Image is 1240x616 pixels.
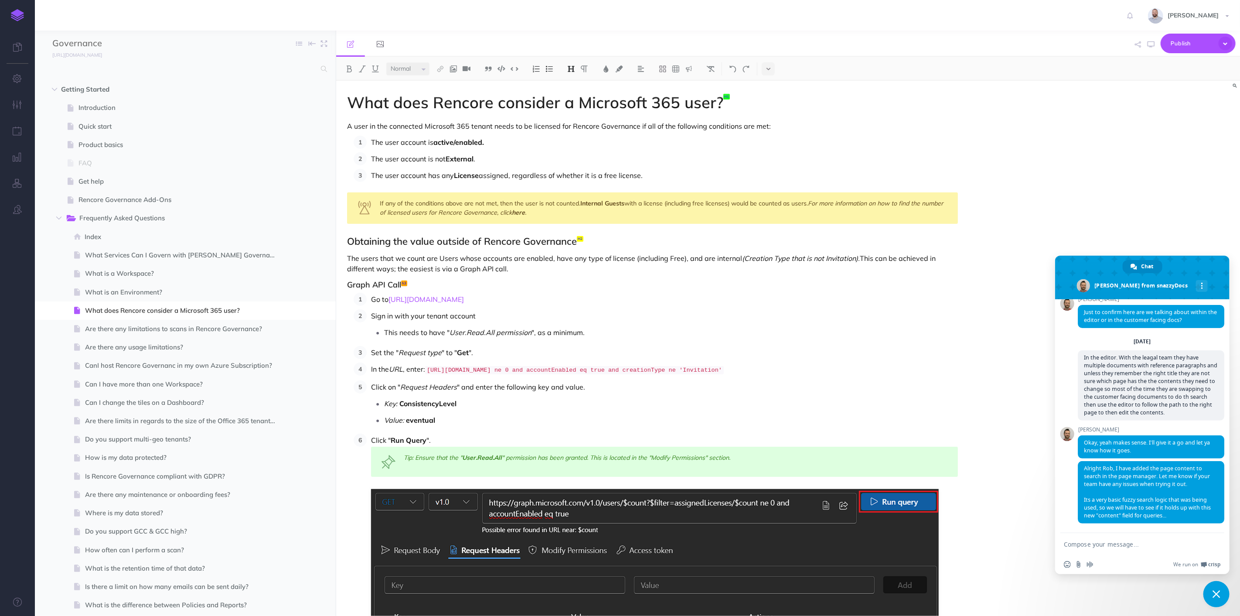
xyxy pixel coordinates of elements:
[85,434,283,445] span: Do you support multi-geo tenants?
[446,154,474,163] strong: External
[672,65,680,72] img: Create table button
[85,379,283,390] span: Can I have more than one Workspace?
[399,399,456,408] strong: ConsistencyLevel
[371,152,958,165] p: The user account is not .
[358,65,366,72] img: Italic button
[1173,561,1198,568] span: We run on
[742,254,860,263] em: (Creation Type that is not Invitation).
[707,65,715,72] img: Clear styles button
[347,281,958,289] h3: Graph API Call
[454,171,479,180] strong: License
[1203,581,1230,607] div: Close chat
[85,360,283,371] span: CanI host Rencore Governanc in my own Azure Subscription?
[371,309,958,322] p: Sign in with your tenant account
[1208,561,1221,568] span: Crisp
[52,52,102,58] small: [URL][DOMAIN_NAME]
[85,305,283,316] span: What does Rencore consider a Microsoft 365 user?
[532,65,540,72] img: Ordered list button
[580,65,588,72] img: Paragraph button
[384,416,404,424] em: Value:
[436,65,444,72] img: Link button
[580,199,624,207] a: Internal Guests
[85,397,283,408] span: Can I change the tiles on a Dashboard?
[85,342,283,352] span: Are there any usage limitations?
[685,65,693,72] img: Callout dropdown menu button
[347,121,958,131] p: A user in the connected Microsoft 365 tenant needs to be licensed for Rencore Governance if all o...
[85,508,283,518] span: Where is my data stored?
[85,452,283,463] span: How is my data protected?
[450,65,457,72] img: Add image button
[1084,308,1217,324] span: Just to confirm here are we talking about within the editor or in the customer facing docs?
[637,65,645,72] img: Alignment dropdown menu button
[512,209,525,216] a: here
[1134,339,1151,344] div: [DATE]
[78,103,283,113] span: Introduction
[85,416,283,426] span: Are there limits in regards to the size of the Office 365 tenant that is analyzed?
[1161,34,1236,53] button: Publish
[425,366,724,374] code: [URL][DOMAIN_NAME] ne 0 and accountEnabled eq true and creationType ne 'Invitation'
[371,434,958,447] p: Click " ".
[371,380,958,394] p: Click on " " and enter the following key and value.
[1148,8,1163,24] img: dqmYJ6zMSCra9RPGpxPUfVOofRKbTqLnhKYT2M4s.jpg
[371,346,958,359] p: Set the " " to " ".
[52,37,155,50] input: Documentation Name
[1141,260,1154,273] span: Chat
[35,50,111,59] a: [URL][DOMAIN_NAME]
[1078,427,1224,433] span: [PERSON_NAME]
[79,213,270,224] span: Frequently Asked Questions
[389,365,403,373] em: URL
[545,65,553,72] img: Unordered list button
[52,61,316,77] input: Search
[384,326,958,339] p: This needs to have " ", as a minimum.
[400,383,457,391] em: Request Headers
[85,600,283,610] span: What is the difference between Policies and Reports?
[85,582,283,592] span: Is there a limit on how many emails can be sent daily?
[463,65,470,72] img: Add video button
[85,563,283,574] span: What is the retention time of that data?
[85,324,283,334] span: Are there any limitations to scans in Rencore Governance?
[450,328,531,337] em: User.Read.All permission
[742,65,750,72] img: Redo
[371,65,379,72] img: Underline button
[78,195,283,205] span: Rencore Governance Add-Ons
[729,65,737,72] img: Undo
[78,176,283,187] span: Get help
[602,65,610,72] img: Text color button
[1196,280,1208,292] div: More channels
[371,363,958,377] p: In the , enter:
[78,140,283,150] span: Product basics
[85,526,283,537] span: Do you support GCC & GCC high?
[1078,296,1224,302] span: [PERSON_NAME]
[85,489,283,500] span: Are there any maintenance or onboarding fees?
[497,65,505,72] img: Code block button
[391,436,426,445] strong: Run Query
[347,253,958,274] p: The users that we count are Users whose accounts are enabled, have any type of license (including...
[399,348,442,357] em: Request type
[345,65,353,72] img: Bold button
[615,65,623,72] img: Text background color button
[404,454,462,462] em: Tip: Ensure that the "
[484,65,492,72] img: Blockquote button
[371,169,958,182] p: The user account has any assigned, regardless of whether it is a free license.
[1064,541,1202,548] textarea: Compose your message...
[1087,561,1094,568] span: Audio message
[85,545,283,555] span: How often can I perform a scan?
[11,9,24,21] img: logo-mark.svg
[78,158,283,168] span: FAQ
[85,268,283,279] span: What is a Workspace?
[85,287,283,298] span: What is an Environment?
[1084,439,1210,454] span: Okay, yeah makes sense. I’ll give it a go and let ya know how it goes.
[1084,465,1211,519] span: Alright Rob, I have added the page content to search in the page manager. Let me know if your tea...
[347,192,958,224] div: If any of the conditions above are not met, then the user is not counted. with a license (includi...
[1084,354,1217,416] span: In the editor. With the leagal team they have multiple documents with reference paragraphs and un...
[85,232,283,242] span: Index
[433,138,484,147] strong: active/enabled.
[371,293,958,306] p: Go to
[388,295,464,304] a: [URL][DOMAIN_NAME]
[462,454,502,462] em: User.Read.All
[1123,260,1162,273] div: Chat
[371,136,958,149] p: The user account is
[1173,561,1221,568] a: We run onCrisp
[567,65,575,72] img: Headings dropdown button
[511,65,518,72] img: Inline code button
